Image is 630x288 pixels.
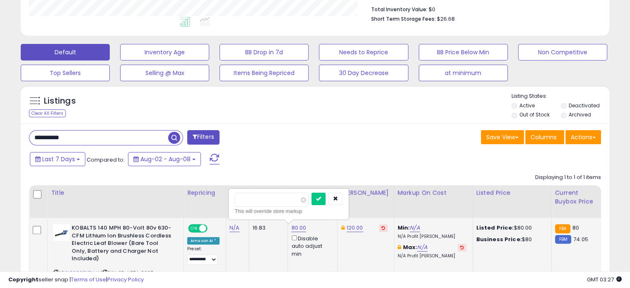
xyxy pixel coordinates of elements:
span: Columns [531,133,557,141]
img: 31kB3l3LwRL._SL40_.jpg [53,224,70,241]
b: Min: [398,224,410,232]
a: Privacy Policy [107,276,144,283]
span: Aug-02 - Aug-08 [140,155,191,163]
button: BB Drop in 7d [220,44,309,61]
h5: Listings [44,95,76,107]
b: Business Price: [476,235,522,243]
span: 2025-08-16 03:27 GMT [587,276,622,283]
span: Last 7 Days [42,155,75,163]
button: BB Price Below Min [419,44,508,61]
th: The percentage added to the cost of goods (COGS) that forms the calculator for Min & Max prices. [394,185,473,218]
div: $80 [476,236,545,243]
button: Actions [565,130,601,144]
a: B08GZKDLLH [70,269,99,276]
a: Terms of Use [71,276,106,283]
div: Markup on Cost [398,189,469,197]
label: Archived [568,111,591,118]
div: 16.83 [252,224,281,232]
label: Active [519,102,535,109]
button: at minimum [419,65,508,81]
a: 80.00 [291,224,306,232]
a: N/A [410,224,420,232]
small: FBM [555,235,571,244]
button: Top Sellers [21,65,110,81]
span: OFF [206,225,220,232]
li: $0 [371,4,595,14]
div: Current Buybox Price [555,189,598,206]
b: KOBALTS 140 MPH 80-Volt 80v 630-CFM Lithium Ion Brushless Cordless Electric Leaf Blower (Bare Too... [72,224,172,265]
strong: Copyright [8,276,39,283]
span: $26.68 [437,15,455,23]
p: N/A Profit [PERSON_NAME] [398,234,466,240]
label: Out of Stock [519,111,550,118]
button: Save View [481,130,524,144]
div: Repricing [187,189,222,197]
button: Last 7 Days [30,152,85,166]
div: Title [51,189,180,197]
button: Default [21,44,110,61]
button: Needs to Reprice [319,44,408,61]
b: Max: [403,243,418,251]
span: 74.05 [573,235,588,243]
button: Aug-02 - Aug-08 [128,152,201,166]
button: Columns [525,130,564,144]
a: N/A [229,224,239,232]
button: Items Being Repriced [220,65,309,81]
span: | SKU: S5-UR7J-063Z [101,269,153,276]
div: Amazon AI * [187,237,220,244]
a: N/A [417,243,427,252]
a: 120.00 [347,224,363,232]
small: FBA [555,224,570,233]
span: ON [189,225,199,232]
div: [PERSON_NAME] [341,189,390,197]
span: Compared to: [87,156,125,164]
button: Filters [187,130,220,145]
div: This will override store markup [235,207,343,215]
b: Total Inventory Value: [371,6,427,13]
div: Clear All Filters [29,109,66,117]
b: Listed Price: [476,224,514,232]
div: $80.00 [476,224,545,232]
span: 80 [572,224,579,232]
p: N/A Profit [PERSON_NAME] [398,253,466,259]
div: Displaying 1 to 1 of 1 items [535,174,601,182]
div: seller snap | | [8,276,144,284]
label: Deactivated [568,102,599,109]
div: Disable auto adjust min [291,234,331,258]
button: Inventory Age [120,44,209,61]
div: Listed Price [476,189,548,197]
p: Listing States: [512,92,609,100]
button: 30 Day Decrease [319,65,408,81]
b: Short Term Storage Fees: [371,15,436,22]
button: Selling @ Max [120,65,209,81]
div: Preset: [187,246,220,265]
button: Non Competitive [518,44,607,61]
